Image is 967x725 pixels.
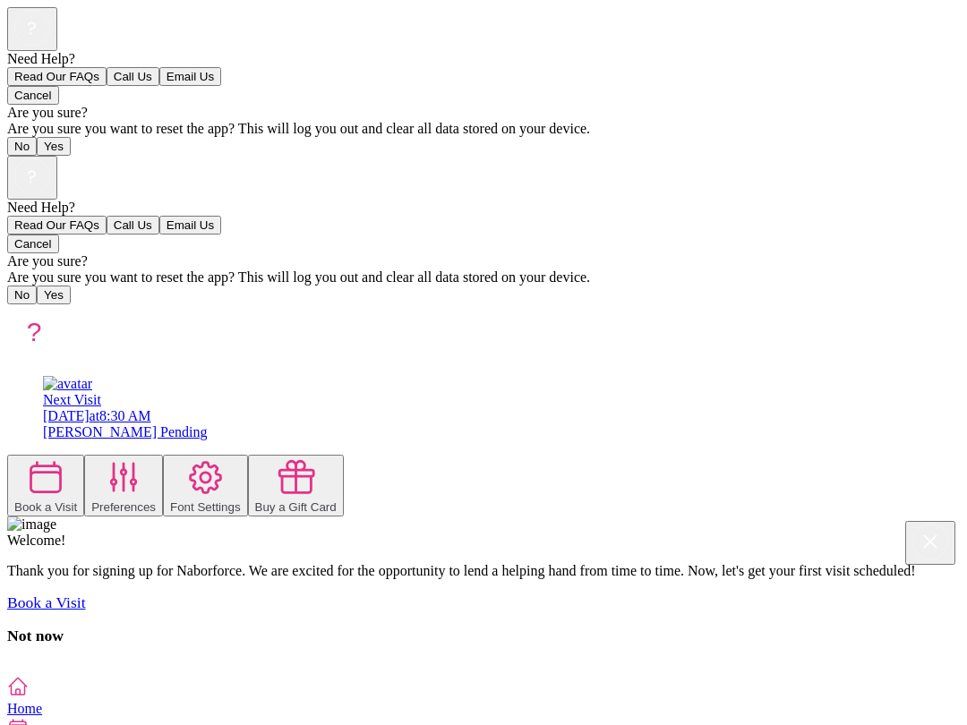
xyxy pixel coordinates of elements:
p: Thank you for signing up for Naborforce. We are excited for the opportunity to lend a helping han... [7,563,960,579]
div: Need Help? [7,200,960,216]
button: Book a Visit [7,455,84,516]
div: Are you sure you want to reset the app? This will log you out and clear all data stored on your d... [7,269,960,286]
a: Book a Visit [7,593,86,611]
img: image [7,516,56,533]
button: Font Settings [163,455,248,516]
button: Read Our FAQs [7,67,107,86]
div: Are you sure? [7,253,960,269]
button: Email Us [159,67,221,86]
button: Email Us [159,216,221,235]
img: avatar [43,376,92,392]
button: Cancel [7,86,59,105]
span: Home [7,701,42,716]
div: Welcome! [7,533,960,549]
div: Preferences [91,500,156,514]
button: No [7,137,37,156]
button: Buy a Gift Card [248,455,344,516]
div: Font Settings [170,500,241,514]
button: Read Our FAQs [7,216,107,235]
a: avatar [43,376,92,391]
div: Next Visit [43,392,960,408]
div: Are you sure you want to reset the app? This will log you out and clear all data stored on your d... [7,121,960,137]
a: Home [7,676,960,716]
button: No [7,286,37,304]
a: avatarNext Visit[DATE]at8:30 AM[PERSON_NAME] Pending [43,376,960,440]
button: Preferences [84,455,163,516]
div: [DATE] at 8:30 AM [43,408,960,424]
button: Yes [37,137,71,156]
button: Cancel [7,235,59,253]
button: Call Us [107,216,159,235]
img: avatar [7,304,61,358]
div: Need Help? [7,51,960,67]
div: Are you sure? [7,105,960,121]
div: [PERSON_NAME] Pending [43,424,960,440]
div: Book a Visit [14,500,77,514]
div: Buy a Gift Card [255,500,337,514]
a: Not now [7,627,64,644]
button: Call Us [107,67,159,86]
button: Yes [37,286,71,304]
